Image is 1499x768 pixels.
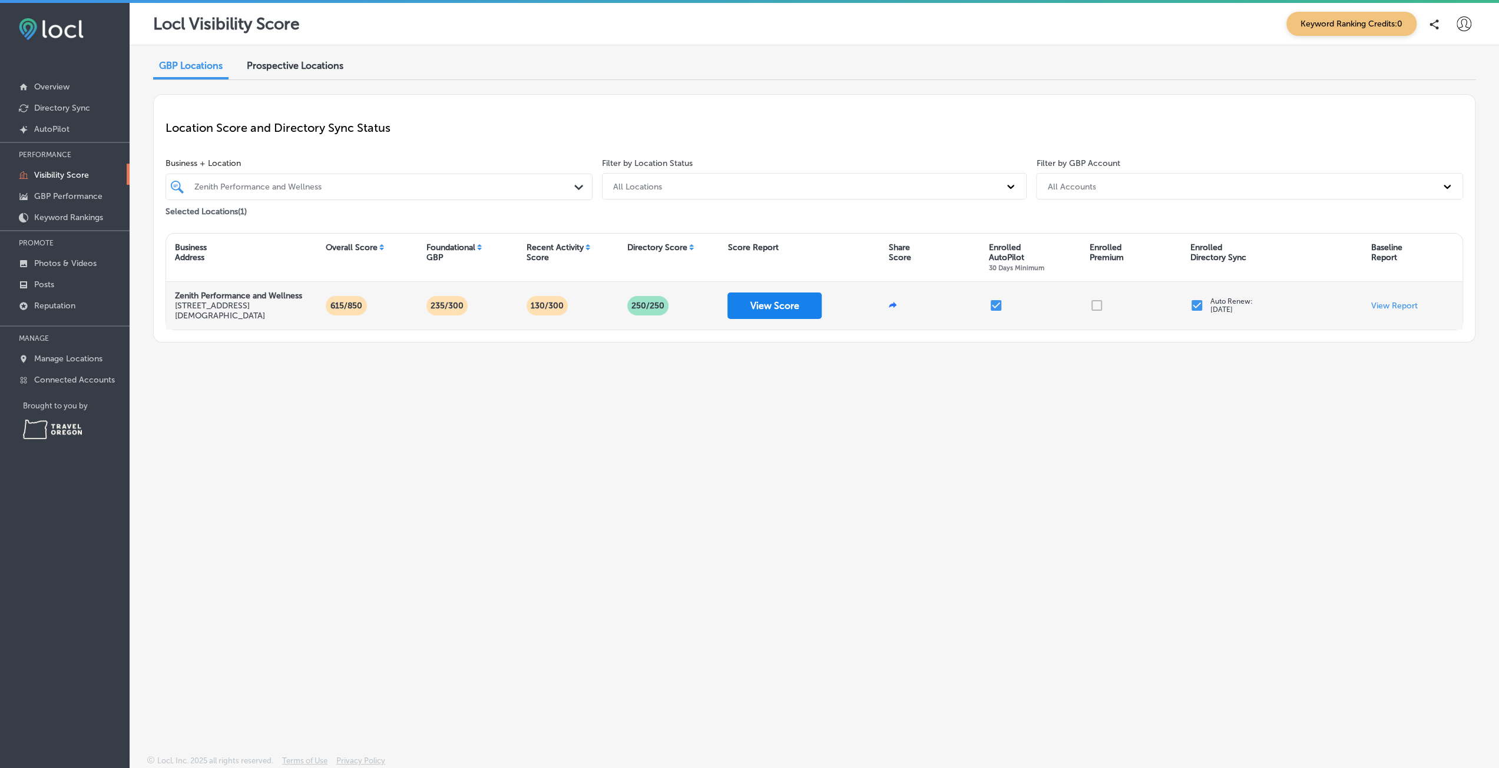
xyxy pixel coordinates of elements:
[527,242,584,262] div: Recent Activity Score
[326,296,367,315] p: 615/850
[159,60,223,71] span: GBP Locations
[1210,297,1252,314] p: Auto Renew: [DATE]
[175,301,308,321] p: [STREET_ADDRESS][DEMOGRAPHIC_DATA]
[1371,301,1417,311] a: View Report
[426,242,475,262] div: Foundational GBP
[19,18,84,40] img: fda3e92497d09a02dc62c9cd864e3231.png
[1036,158,1120,168] label: Filter by GBP Account
[34,82,70,92] p: Overview
[888,242,911,262] div: Share Score
[1286,12,1417,36] span: Keyword Ranking Credits: 0
[34,280,54,290] p: Posts
[1047,181,1096,191] div: All Accounts
[247,60,343,71] span: Prospective Locations
[34,212,103,222] p: Keyword Rankings
[602,158,693,168] label: Filter by Location Status
[613,181,662,191] div: All Locations
[326,242,378,252] div: Overall Score
[23,401,130,410] p: Brought to you by
[157,756,273,765] p: Locl, Inc. 2025 all rights reserved.
[194,182,575,192] div: Zenith Performance and Wellness
[34,301,75,311] p: Reputation
[1371,242,1402,262] div: Baseline Report
[34,191,102,201] p: GBP Performance
[166,121,1463,135] p: Location Score and Directory Sync Status
[989,242,1044,272] div: Enrolled AutoPilot
[989,264,1044,272] span: 30 Days Minimum
[727,242,778,252] div: Score Report
[426,296,468,315] p: 235/300
[1090,242,1124,262] div: Enrolled Premium
[627,296,669,315] p: 250 /250
[175,291,302,301] strong: Zenith Performance and Wellness
[153,14,300,34] p: Locl Visibility Score
[34,170,89,180] p: Visibility Score
[166,158,593,168] span: Business + Location
[34,354,102,364] p: Manage Locations
[627,242,687,252] div: Directory Score
[526,296,568,315] p: 130/300
[1190,242,1246,262] div: Enrolled Directory Sync
[34,103,90,113] p: Directory Sync
[166,202,247,217] p: Selected Locations ( 1 )
[727,292,822,319] button: View Score
[175,242,207,262] div: Business Address
[23,420,82,439] img: Travel Oregon
[34,124,70,134] p: AutoPilot
[34,375,115,385] p: Connected Accounts
[34,258,97,268] p: Photos & Videos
